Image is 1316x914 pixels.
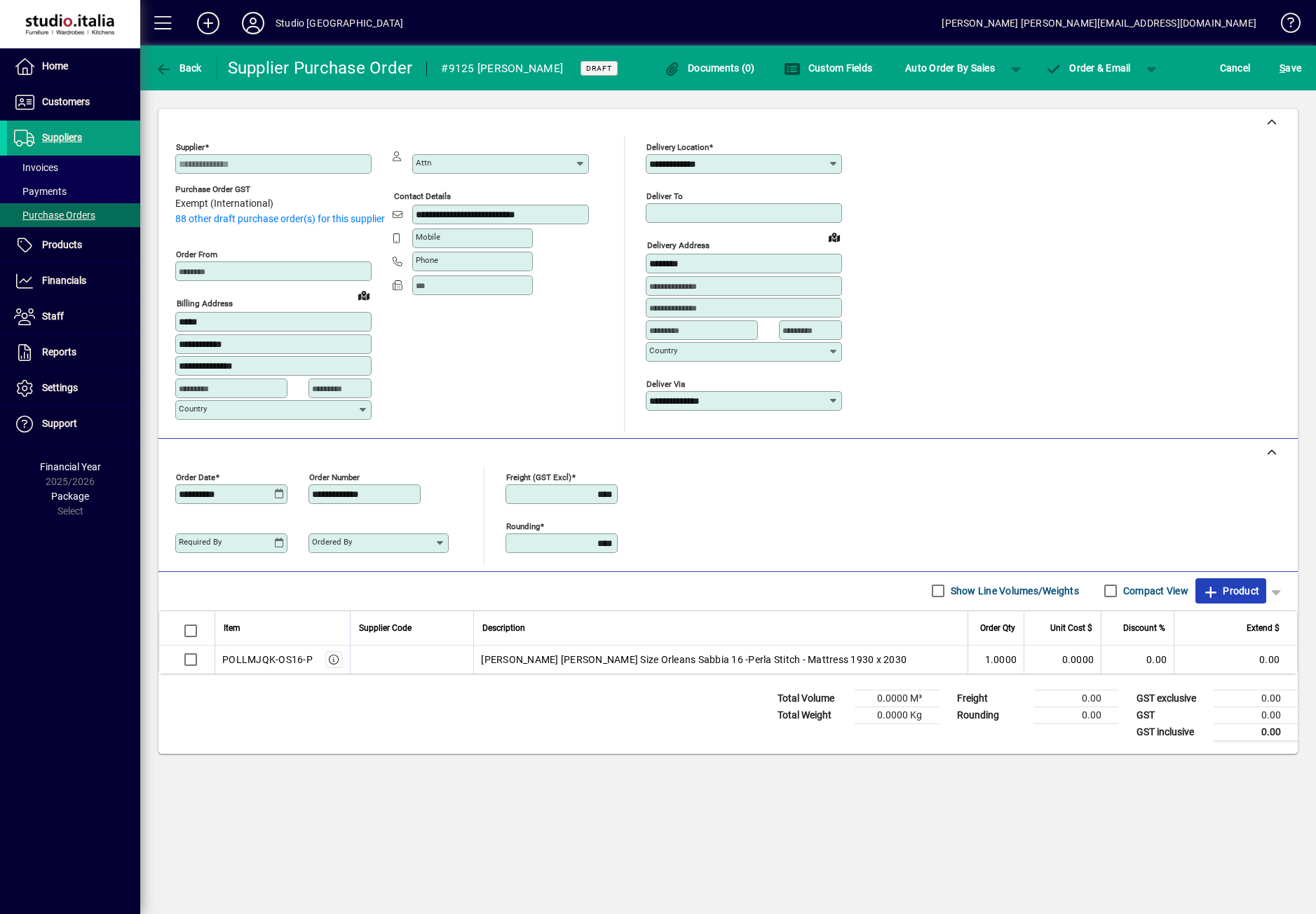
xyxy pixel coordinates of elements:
[416,255,438,265] mat-label: Phone
[42,132,82,143] span: Suppliers
[649,346,677,355] mat-label: Country
[1130,723,1214,741] td: GST inclusive
[1174,646,1297,674] td: 0.00
[228,57,413,79] div: Supplier Purchase Order
[416,232,440,242] mat-label: Mobile
[140,55,217,81] app-page-header-button: Back
[586,64,612,73] span: Draft
[855,707,939,723] td: 0.0000 Kg
[1101,646,1174,674] td: 0.00
[231,11,276,36] button: Profile
[646,378,685,388] mat-label: Deliver via
[309,472,360,482] mat-label: Order number
[1214,690,1298,707] td: 0.00
[1038,55,1138,81] button: Order & Email
[40,461,101,472] span: Financial Year
[175,212,393,226] div: 88 other draft purchase order(s) for this supplier
[7,371,140,406] a: Settings
[7,85,140,120] a: Customers
[176,472,215,482] mat-label: Order date
[14,162,58,173] span: Invoices
[950,707,1034,723] td: Rounding
[950,690,1034,707] td: Freight
[42,346,76,357] span: Reports
[276,12,403,34] div: Studio [GEOGRAPHIC_DATA]
[1247,620,1280,636] span: Extend $
[1220,57,1251,79] span: Cancel
[7,299,140,334] a: Staff
[179,404,207,414] mat-label: Country
[1120,584,1188,598] label: Compact View
[664,62,755,74] span: Documents (0)
[905,57,995,79] span: Auto Order By Sales
[155,62,202,74] span: Back
[780,55,876,81] button: Custom Fields
[7,49,140,84] a: Home
[506,521,540,531] mat-label: Rounding
[1034,690,1118,707] td: 0.00
[222,653,313,667] div: POLLMJQK-OS16-P
[42,275,86,286] span: Financials
[416,158,431,168] mat-label: Attn
[942,12,1256,34] div: [PERSON_NAME] [PERSON_NAME][EMAIL_ADDRESS][DOMAIN_NAME]
[1034,707,1118,723] td: 0.00
[1280,62,1285,74] span: S
[151,55,205,81] button: Back
[660,55,759,81] button: Documents (0)
[1024,646,1101,674] td: 0.0000
[980,620,1015,636] span: Order Qty
[42,96,90,107] span: Customers
[968,646,1024,674] td: 1.0000
[7,264,140,299] a: Financials
[784,62,872,74] span: Custom Fields
[179,537,222,547] mat-label: Required by
[312,537,352,547] mat-label: Ordered by
[359,620,412,636] span: Supplier Code
[7,156,140,179] a: Invoices
[948,584,1079,598] label: Show Line Volumes/Weights
[42,60,68,71] span: Home
[42,311,64,322] span: Staff
[481,653,907,667] span: [PERSON_NAME] [PERSON_NAME] Size Orleans Sabbia 16 -Perla Stitch - Mattress 1930 x 2030
[1050,620,1092,636] span: Unit Cost $
[1214,723,1298,741] td: 0.00
[7,228,140,263] a: Products
[1280,57,1301,79] span: ave
[353,284,375,306] a: View on map
[176,250,217,259] mat-label: Order from
[1130,707,1214,723] td: GST
[7,203,140,227] a: Purchase Orders
[1216,55,1254,81] button: Cancel
[51,491,89,502] span: Package
[1270,3,1298,48] a: Knowledge Base
[646,191,683,201] mat-label: Deliver To
[42,418,77,429] span: Support
[42,239,82,250] span: Products
[1123,620,1165,636] span: Discount %
[898,55,1002,81] button: Auto Order By Sales
[186,11,231,36] button: Add
[7,407,140,442] a: Support
[1202,580,1259,602] span: Product
[506,472,571,482] mat-label: Freight (GST excl)
[175,198,273,210] span: Exempt (International)
[175,185,273,194] span: Purchase Order GST
[646,142,709,152] mat-label: Delivery Location
[771,690,855,707] td: Total Volume
[7,179,140,203] a: Payments
[1276,55,1305,81] button: Save
[1195,578,1266,603] button: Product
[823,226,846,248] a: View on map
[855,690,939,707] td: 0.0000 M³
[14,210,95,221] span: Purchase Orders
[1214,707,1298,723] td: 0.00
[1045,62,1131,74] span: Order & Email
[42,382,78,393] span: Settings
[7,335,140,370] a: Reports
[441,57,563,80] div: #9125 [PERSON_NAME]
[176,142,205,152] mat-label: Supplier
[482,620,525,636] span: Description
[1130,690,1214,707] td: GST exclusive
[771,707,855,723] td: Total Weight
[224,620,240,636] span: Item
